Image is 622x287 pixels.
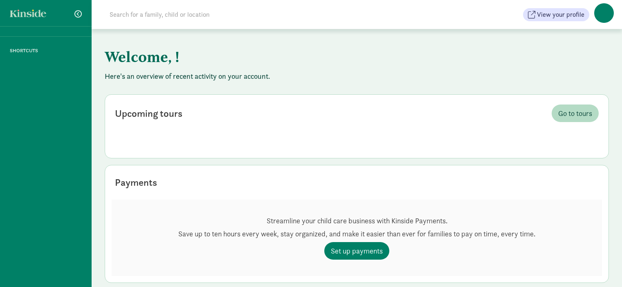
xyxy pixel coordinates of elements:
p: Here's an overview of recent activity on your account. [105,71,609,81]
div: Upcoming tours [115,106,182,121]
span: Go to tours [558,108,592,119]
a: Go to tours [552,105,599,122]
h1: Welcome, ! [105,42,510,71]
input: Search for a family, child or location [105,7,334,23]
span: Set up payments [331,245,383,256]
p: Streamline your child care business with Kinside Payments. [178,216,535,226]
p: Save up to ten hours every week, stay organized, and make it easier than ever for families to pay... [178,229,535,239]
button: View your profile [523,8,589,21]
div: Payments [115,175,157,190]
a: Set up payments [324,242,389,260]
span: View your profile [537,10,584,20]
